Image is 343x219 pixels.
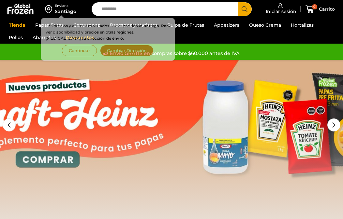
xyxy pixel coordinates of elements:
a: Papas Fritas [32,19,67,31]
p: Los precios y el stock mostrados corresponden a . Para ver disponibilidad y precios en otras regi... [46,23,170,42]
a: Abarrotes [29,31,59,44]
a: Queso Crema [246,19,284,31]
span: Iniciar sesión [264,8,296,15]
div: Santiago [55,8,76,15]
a: Appetizers [211,19,243,31]
strong: Santiago [141,23,159,28]
button: Cambiar Dirección [100,45,154,56]
span: Carrito [317,6,335,12]
img: address-field-icon.svg [45,4,55,15]
button: Search button [238,2,252,16]
span: 0 [312,4,317,9]
div: Enviar a [55,4,76,8]
a: Pulpa de Frutas [164,19,207,31]
a: Pollos [6,31,26,44]
button: Continuar [62,45,97,56]
a: Hortalizas [288,19,317,31]
a: 0 Carrito [304,1,336,17]
a: Tienda [6,19,29,31]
